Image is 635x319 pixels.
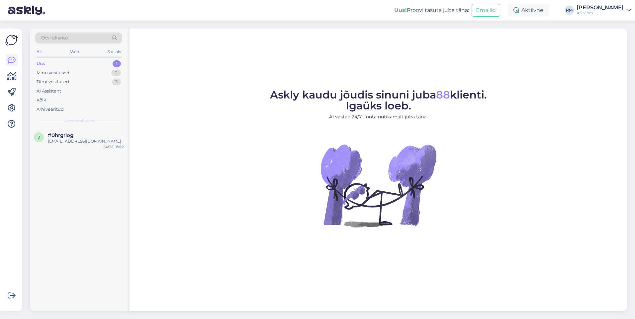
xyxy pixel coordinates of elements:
[5,34,18,46] img: Askly Logo
[111,70,121,76] div: 0
[35,47,43,56] div: All
[37,97,46,103] div: Kõik
[48,132,73,138] span: #0hrgrlog
[37,60,45,67] div: Uus
[69,47,80,56] div: Web
[394,7,407,13] b: Uus!
[577,10,624,16] div: AS Vipex
[37,70,69,76] div: Minu vestlused
[113,60,121,67] div: 1
[394,6,469,14] div: Proovi tasuta juba täna:
[577,5,624,10] div: [PERSON_NAME]
[508,4,549,16] div: Aktiivne
[38,135,40,140] span: 0
[472,4,500,17] button: Emailid
[103,144,124,149] div: [DATE] 15:59
[37,106,64,113] div: Arhiveeritud
[106,47,122,56] div: Socials
[565,6,574,15] div: RM
[270,113,487,120] p: AI vastab 24/7. Tööta nutikamalt juba täna.
[37,88,61,95] div: AI Assistent
[436,88,450,101] span: 88
[318,126,438,245] img: No Chat active
[112,79,121,85] div: 3
[41,34,68,41] span: Otsi kliente
[270,88,487,112] span: Askly kaudu jõudis sinuni juba klienti. Igaüks loeb.
[48,138,124,144] div: [EMAIL_ADDRESS][DOMAIN_NAME]
[37,79,69,85] div: Tiimi vestlused
[577,5,631,16] a: [PERSON_NAME]AS Vipex
[63,118,94,124] span: Uued vestlused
